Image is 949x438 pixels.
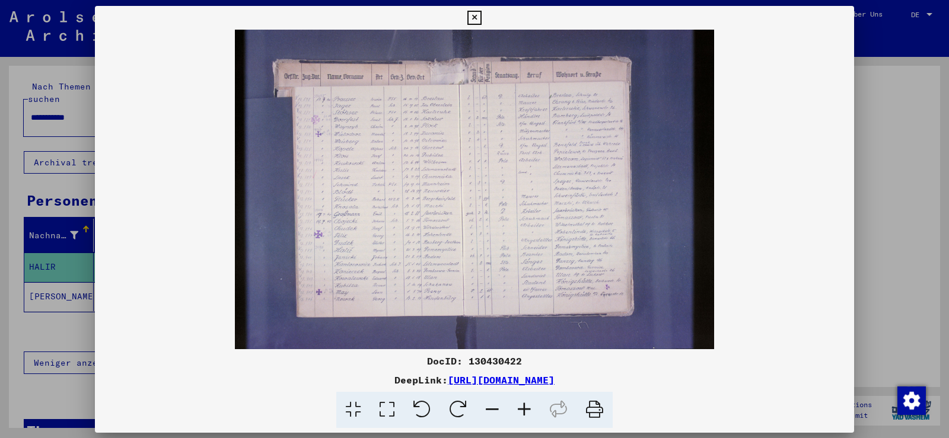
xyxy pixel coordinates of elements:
[95,354,854,368] div: DocID: 130430422
[897,386,926,415] img: Zustimmung ändern
[95,30,854,349] img: 001.jpg
[95,373,854,387] div: DeepLink:
[897,386,925,414] div: Zustimmung ändern
[448,374,555,386] a: [URL][DOMAIN_NAME]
